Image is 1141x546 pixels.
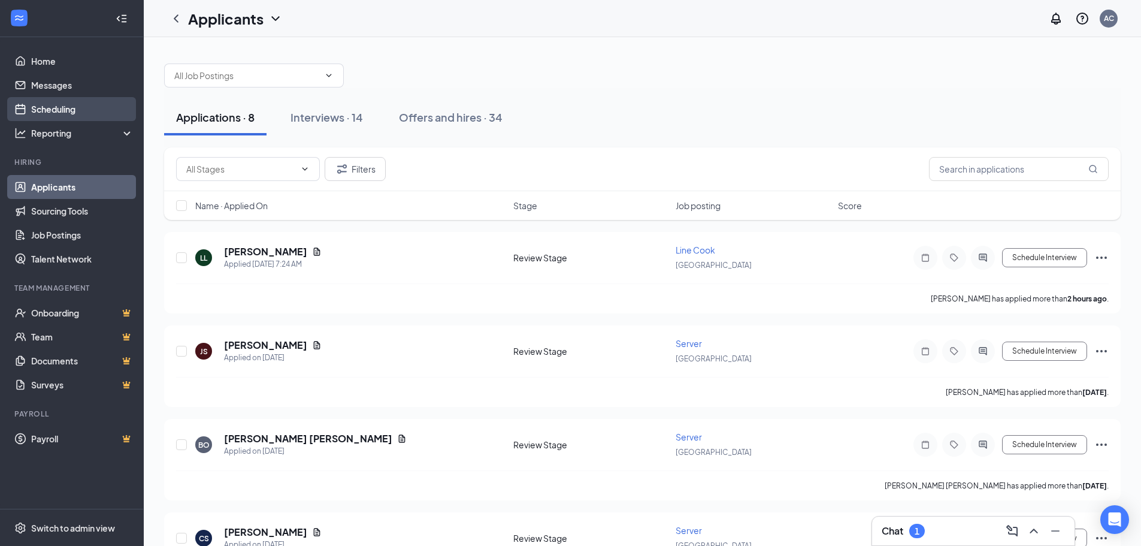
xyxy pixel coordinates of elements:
a: SurveysCrown [31,373,134,397]
span: Server [676,525,702,536]
svg: QuestionInfo [1075,11,1089,26]
a: TeamCrown [31,325,134,349]
div: Switch to admin view [31,522,115,534]
div: Payroll [14,409,131,419]
div: Applied on [DATE] [224,445,407,457]
a: DocumentsCrown [31,349,134,373]
button: Schedule Interview [1002,435,1087,454]
svg: Tag [947,346,961,356]
svg: Tag [947,253,961,263]
svg: ChevronDown [268,11,283,26]
svg: Analysis [14,127,26,139]
div: Review Stage [513,345,668,357]
div: Review Stage [513,439,668,451]
svg: Document [312,247,322,257]
a: Talent Network [31,247,134,271]
button: ComposeMessage [1003,521,1022,541]
div: LL [200,253,207,263]
button: Schedule Interview [1002,342,1087,361]
div: JS [200,346,208,357]
input: Search in applications [929,157,1109,181]
svg: Filter [335,162,349,176]
a: Home [31,49,134,73]
p: [PERSON_NAME] [PERSON_NAME] has applied more than . [885,481,1109,491]
a: PayrollCrown [31,427,134,451]
input: All Job Postings [174,69,319,82]
svg: Document [397,434,407,444]
div: BO [198,440,210,450]
span: Line Cook [676,245,715,255]
svg: Ellipses [1094,531,1109,545]
div: Reporting [31,127,134,139]
svg: ChevronLeft [169,11,183,26]
h5: [PERSON_NAME] [PERSON_NAME] [224,432,392,445]
svg: MagnifyingGlass [1088,164,1098,174]
b: 2 hours ago [1067,294,1107,303]
svg: Note [918,253,933,263]
div: Review Stage [513,532,668,544]
div: Interviews · 14 [290,110,363,125]
span: Stage [513,200,537,212]
a: Applicants [31,175,134,199]
svg: Note [918,440,933,450]
svg: ChevronDown [300,164,310,174]
span: Name · Applied On [195,200,268,212]
div: Offers and hires · 34 [399,110,503,125]
a: Messages [31,73,134,97]
p: [PERSON_NAME] has applied more than . [946,387,1109,397]
svg: Settings [14,522,26,534]
h3: Chat [882,524,903,538]
div: CS [199,533,209,544]
h5: [PERSON_NAME] [224,339,307,352]
p: [PERSON_NAME] has applied more than . [931,294,1109,304]
span: [GEOGRAPHIC_DATA] [676,354,752,363]
svg: ChevronDown [324,71,334,80]
b: [DATE] [1082,481,1107,490]
span: [GEOGRAPHIC_DATA] [676,261,752,270]
button: Minimize [1046,521,1065,541]
svg: Ellipses [1094,438,1109,452]
span: Job posting [676,200,721,212]
a: Sourcing Tools [31,199,134,223]
div: Hiring [14,157,131,167]
svg: ActiveChat [976,440,990,450]
svg: Document [312,527,322,537]
svg: Ellipses [1094,344,1109,358]
input: All Stages [186,162,295,176]
span: Score [838,200,862,212]
button: ChevronUp [1024,521,1043,541]
div: Team Management [14,283,131,293]
div: Review Stage [513,252,668,264]
a: Scheduling [31,97,134,121]
div: AC [1104,13,1114,23]
div: 1 [915,526,919,536]
div: Applied on [DATE] [224,352,322,364]
h5: [PERSON_NAME] [224,245,307,258]
button: Schedule Interview [1002,248,1087,267]
svg: Minimize [1048,524,1063,538]
svg: ComposeMessage [1005,524,1019,538]
svg: Note [918,346,933,356]
div: Applied [DATE] 7:24 AM [224,258,322,270]
span: [GEOGRAPHIC_DATA] [676,448,752,457]
b: [DATE] [1082,388,1107,397]
h1: Applicants [188,8,264,29]
h5: [PERSON_NAME] [224,526,307,539]
span: Server [676,338,702,349]
a: Job Postings [31,223,134,247]
svg: WorkstreamLogo [13,12,25,24]
span: Server [676,432,702,442]
div: Applications · 8 [176,110,255,125]
svg: Ellipses [1094,251,1109,265]
svg: ActiveChat [976,346,990,356]
svg: ChevronUp [1027,524,1041,538]
svg: Document [312,340,322,350]
svg: Collapse [116,13,128,25]
svg: Notifications [1049,11,1063,26]
button: Filter Filters [325,157,386,181]
a: OnboardingCrown [31,301,134,325]
svg: Tag [947,440,961,450]
div: Open Intercom Messenger [1100,505,1129,534]
svg: ActiveChat [976,253,990,263]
